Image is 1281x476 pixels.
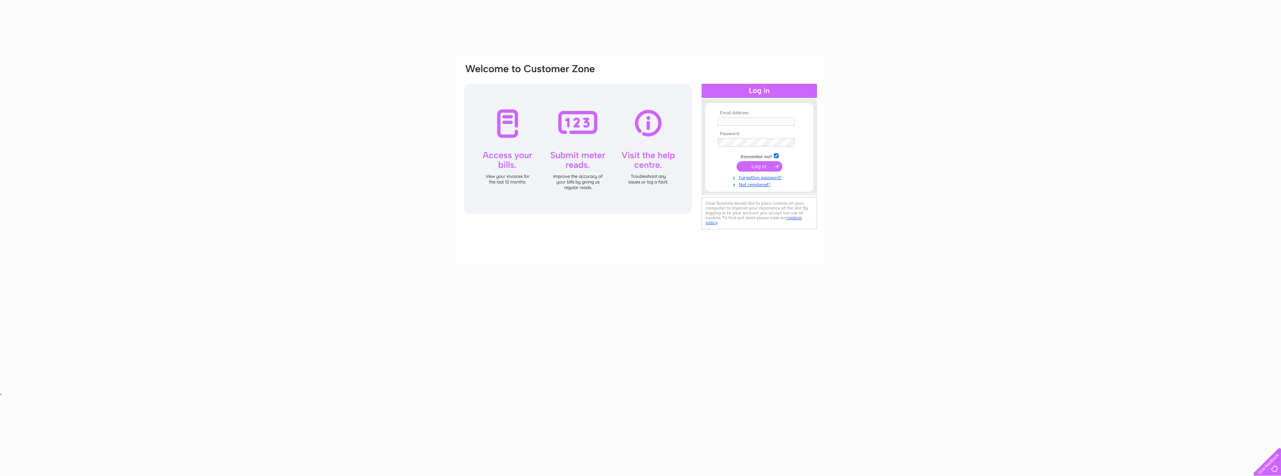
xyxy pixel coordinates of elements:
th: Password: [716,131,802,137]
a: Forgotten password? [718,173,802,181]
th: Email Address: [716,111,802,116]
input: Submit [737,161,782,172]
a: cookies policy [706,215,802,225]
td: Remember me? [716,152,802,160]
div: Clear Business would like to place cookies on your computer to improve your experience of the sit... [702,197,817,229]
a: Not registered? [718,181,802,188]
